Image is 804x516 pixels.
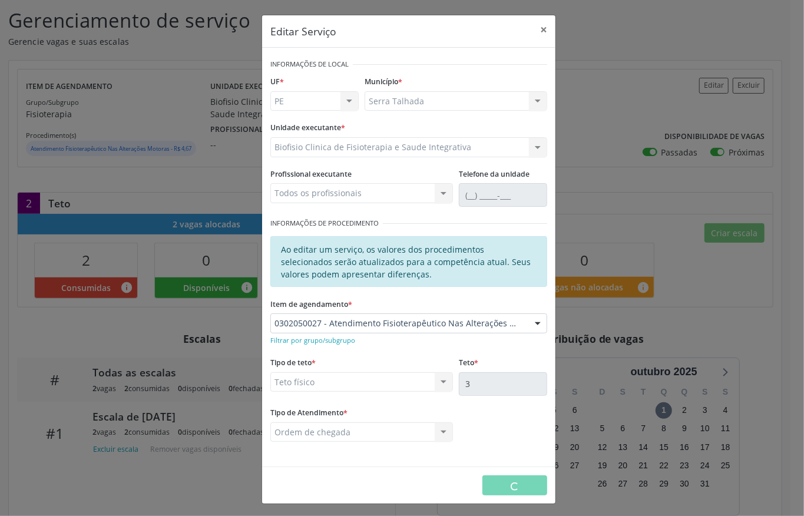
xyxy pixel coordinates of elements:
label: Tipo de Atendimento [270,404,348,422]
label: Telefone da unidade [459,166,530,184]
label: Item de agendamento [270,295,352,313]
label: Unidade executante [270,119,345,137]
input: Ex. 100 [459,372,547,396]
small: Informações de Local [270,59,349,70]
span: 0302050027 - Atendimento Fisioterapêutico Nas Alterações Motoras [274,317,523,329]
button: Close [532,15,555,44]
div: Ao editar um serviço, os valores dos procedimentos selecionados serão atualizados para a competên... [270,236,547,287]
label: Tipo de teto [270,354,316,372]
label: Profissional executante [270,166,352,184]
input: (__) _____-___ [459,183,547,207]
small: Informações de Procedimento [270,219,379,229]
small: Filtrar por grupo/subgrupo [270,336,355,345]
a: Filtrar por grupo/subgrupo [270,334,355,345]
label: Município [365,73,402,91]
label: UF [270,73,284,91]
h5: Editar Serviço [270,24,336,39]
label: Teto [459,354,478,372]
